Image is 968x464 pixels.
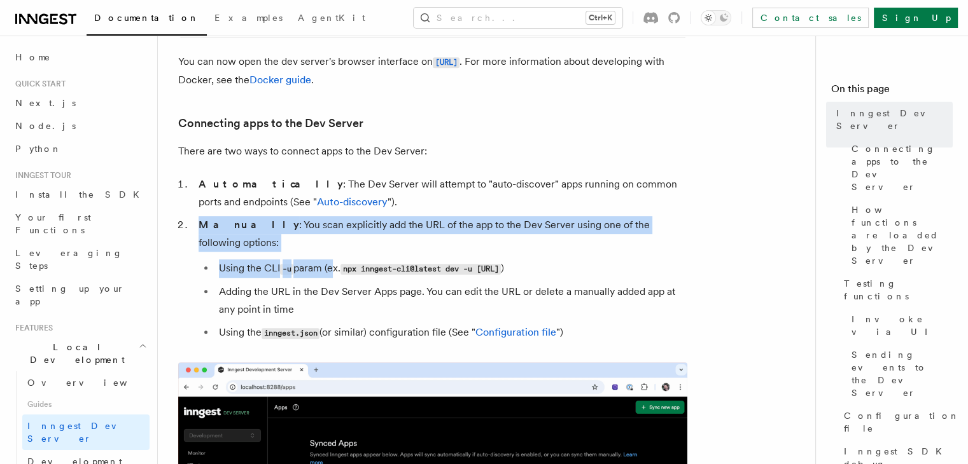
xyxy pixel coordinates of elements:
a: Configuration file [475,326,556,338]
a: Connecting apps to the Dev Server [846,137,953,198]
span: Home [15,51,51,64]
span: Features [10,323,53,333]
strong: Manually [199,219,299,231]
span: Examples [214,13,283,23]
span: Leveraging Steps [15,248,123,271]
a: Sign Up [874,8,958,28]
span: Invoke via UI [852,313,953,338]
a: Python [10,137,150,160]
span: Local Development [10,341,139,366]
span: Inngest Dev Server [27,421,136,444]
span: Overview [27,378,158,388]
a: Invoke via UI [846,308,953,343]
a: Next.js [10,92,150,114]
span: Testing functions [844,277,953,303]
a: Leveraging Steps [10,242,150,277]
li: Adding the URL in the Dev Server Apps page. You can edit the URL or delete a manually added app a... [215,283,687,318]
a: Inngest Dev Server [831,102,953,137]
a: Documentation [87,4,207,36]
a: Home [10,46,150,69]
span: Guides [22,394,150,414]
code: -u [280,264,293,275]
a: Examples [207,4,290,34]
a: Node.js [10,114,150,137]
a: Auto-discovery [317,196,388,208]
code: [URL] [433,57,459,68]
span: Node.js [15,121,76,131]
a: [URL] [433,55,459,67]
a: How functions are loaded by the Dev Server [846,198,953,272]
a: Contact sales [752,8,869,28]
span: Next.js [15,98,76,108]
a: Inngest Dev Server [22,414,150,450]
a: Testing functions [839,272,953,308]
h4: On this page [831,81,953,102]
span: Quick start [10,79,66,89]
span: Your first Functions [15,212,91,235]
span: Python [15,144,62,154]
button: Search...Ctrl+K [414,8,622,28]
a: Your first Functions [10,206,150,242]
a: Sending events to the Dev Server [846,343,953,404]
a: Docker guide [249,74,311,86]
li: Using the (or similar) configuration file (See " ") [215,324,687,342]
li: Using the CLI param (ex. ) [215,259,687,278]
kbd: Ctrl+K [586,11,615,24]
a: Overview [22,371,150,394]
span: Connecting apps to the Dev Server [852,142,953,193]
strong: Automatically [199,178,343,190]
p: You can now open the dev server's browser interface on . For more information about developing wi... [178,53,687,89]
a: Configuration file [839,404,953,440]
span: Documentation [94,13,199,23]
a: Setting up your app [10,277,150,313]
code: inngest.json [262,328,319,339]
p: There are two ways to connect apps to the Dev Server: [178,142,687,160]
span: Install the SDK [15,189,147,200]
code: npx inngest-cli@latest dev -u [URL] [340,264,501,275]
span: Sending events to the Dev Server [852,348,953,399]
button: Local Development [10,336,150,371]
span: Setting up your app [15,283,125,306]
li: : The Dev Server will attempt to "auto-discover" apps running on common ports and endpoints (See ... [195,175,687,211]
span: AgentKit [298,13,365,23]
span: Inngest tour [10,170,71,181]
a: Connecting apps to the Dev Server [178,114,363,132]
span: Inngest Dev Server [836,107,953,132]
li: : You scan explicitly add the URL of the app to the Dev Server using one of the following options: [195,216,687,342]
span: Configuration file [844,409,960,435]
span: How functions are loaded by the Dev Server [852,203,953,267]
a: Install the SDK [10,183,150,206]
a: AgentKit [290,4,373,34]
button: Toggle dark mode [701,10,731,25]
